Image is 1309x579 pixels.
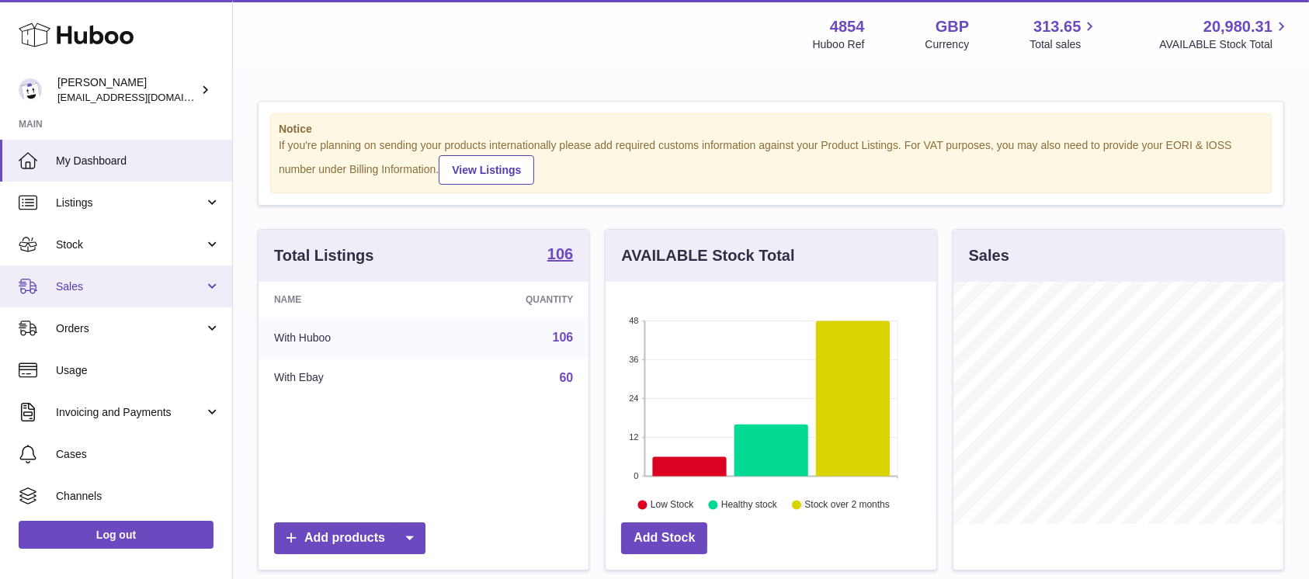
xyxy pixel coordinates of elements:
span: 313.65 [1033,16,1081,37]
text: 36 [630,355,639,364]
a: 60 [560,371,574,384]
th: Name [259,282,432,317]
span: Invoicing and Payments [56,405,204,420]
span: Total sales [1029,37,1099,52]
span: Orders [56,321,204,336]
text: Stock over 2 months [805,499,890,510]
span: Usage [56,363,220,378]
a: Log out [19,521,214,549]
a: 313.65 Total sales [1029,16,1099,52]
a: View Listings [439,155,534,185]
h3: Sales [969,245,1009,266]
text: 12 [630,432,639,442]
th: Quantity [432,282,589,317]
span: My Dashboard [56,154,220,168]
text: 24 [630,394,639,403]
a: 106 [547,246,573,265]
span: Stock [56,237,204,252]
span: Channels [56,489,220,504]
span: Cases [56,447,220,462]
span: 20,980.31 [1203,16,1273,37]
strong: Notice [279,122,1263,137]
text: Healthy stock [721,499,778,510]
h3: Total Listings [274,245,374,266]
div: Huboo Ref [813,37,865,52]
a: 20,980.31 AVAILABLE Stock Total [1159,16,1290,52]
img: jimleo21@yahoo.gr [19,78,42,102]
a: 106 [553,331,574,344]
text: Low Stock [651,499,694,510]
a: Add Stock [621,522,707,554]
span: [EMAIL_ADDRESS][DOMAIN_NAME] [57,91,228,103]
strong: GBP [936,16,969,37]
strong: 106 [547,246,573,262]
text: 48 [630,316,639,325]
div: If you're planning on sending your products internationally please add required customs informati... [279,138,1263,185]
div: Currency [925,37,970,52]
td: With Ebay [259,358,432,398]
span: Listings [56,196,204,210]
span: Sales [56,279,204,294]
text: 0 [634,471,639,480]
h3: AVAILABLE Stock Total [621,245,794,266]
div: [PERSON_NAME] [57,75,197,105]
td: With Huboo [259,317,432,358]
span: AVAILABLE Stock Total [1159,37,1290,52]
a: Add products [274,522,425,554]
strong: 4854 [830,16,865,37]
